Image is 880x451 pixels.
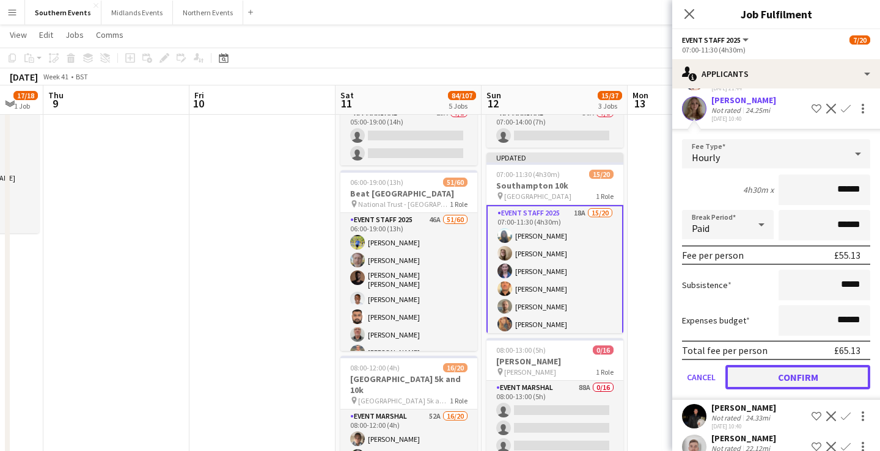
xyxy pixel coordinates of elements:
div: 24.25mi [743,106,772,115]
span: Fri [194,90,204,101]
app-job-card: 06:00-19:00 (13h)51/60Beat [GEOGRAPHIC_DATA] National Trust - [GEOGRAPHIC_DATA]1 RoleEvent Staff ... [340,170,477,351]
app-job-card: Updated07:00-11:30 (4h30m)15/20Southampton 10k [GEOGRAPHIC_DATA]1 RoleEvent Staff 202518A15/2007:... [486,153,623,333]
span: Jobs [65,29,84,40]
span: [GEOGRAPHIC_DATA] [504,192,571,201]
div: Not rated [711,413,743,422]
div: 4h30m x [743,184,774,195]
span: 1 Role [450,396,468,405]
span: 51/60 [443,178,468,187]
span: Sun [486,90,501,101]
span: 11 [339,96,354,110]
span: Week 41 [40,72,71,81]
span: 16/20 [443,363,468,372]
h3: Southampton 10k [486,180,623,191]
span: Event Staff 2025 [682,35,741,45]
button: Southern Events [25,1,101,24]
app-card-role: Kit Marshal29A0/205:00-19:00 (14h) [340,106,477,165]
a: Edit [34,27,58,43]
div: BST [76,72,88,81]
button: Cancel [682,365,721,389]
div: Not rated [711,106,743,115]
button: Midlands Events [101,1,173,24]
span: 08:00-13:00 (5h) [496,345,546,355]
button: Northern Events [173,1,243,24]
span: 10 [193,96,204,110]
app-card-role: Kit Marshal30A0/107:00-14:00 (7h) [486,106,623,148]
span: National Trust - [GEOGRAPHIC_DATA] [358,200,450,209]
span: [PERSON_NAME] [504,367,556,377]
span: View [10,29,27,40]
h3: Beat [GEOGRAPHIC_DATA] [340,188,477,199]
span: 1 Role [596,192,614,201]
span: 1 Role [450,200,468,209]
span: 12 [485,96,501,110]
span: Sat [340,90,354,101]
button: Confirm [725,365,870,389]
div: [DATE] 10:40 [711,422,776,430]
h3: [GEOGRAPHIC_DATA] 5k and 10k [340,373,477,395]
div: 24.33mi [743,413,772,422]
div: Total fee per person [682,344,768,356]
span: Hourly [692,151,720,164]
h3: Job Fulfilment [672,6,880,22]
div: Updated [486,153,623,162]
div: [DATE] [10,71,38,83]
span: Thu [48,90,64,101]
span: 84/107 [448,91,476,100]
a: View [5,27,32,43]
span: Edit [39,29,53,40]
div: [DATE] 10:40 [711,115,776,123]
h3: [PERSON_NAME] [486,356,623,367]
span: 13 [631,96,648,110]
a: Comms [91,27,128,43]
div: 1 Job [14,101,37,110]
span: [GEOGRAPHIC_DATA] 5k and 10k [358,396,450,405]
div: 07:00-11:30 (4h30m) [682,45,870,54]
span: 17/18 [13,91,38,100]
span: 15/37 [598,91,622,100]
div: £65.13 [834,344,860,356]
label: Expenses budget [682,315,750,326]
div: [DATE] 21:44 [711,84,776,92]
div: [PERSON_NAME] [711,95,776,106]
div: 3 Jobs [598,101,621,110]
span: 06:00-19:00 (13h) [350,178,403,187]
a: Jobs [61,27,89,43]
div: Applicants [672,59,880,88]
span: 08:00-12:00 (4h) [350,363,400,372]
span: 1 Role [596,367,614,377]
label: Subsistence [682,280,732,290]
span: Paid [692,222,710,234]
span: 7/20 [849,35,870,45]
div: [PERSON_NAME] [711,402,776,413]
span: Mon [632,90,648,101]
span: 0/16 [593,345,614,355]
button: Event Staff 2025 [682,35,750,45]
span: 9 [46,96,64,110]
div: [PERSON_NAME] [711,433,776,444]
div: Fee per person [682,249,744,261]
span: 07:00-11:30 (4h30m) [496,170,560,179]
div: 5 Jobs [449,101,475,110]
span: 15/20 [589,170,614,179]
span: Comms [96,29,123,40]
div: £55.13 [834,249,860,261]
